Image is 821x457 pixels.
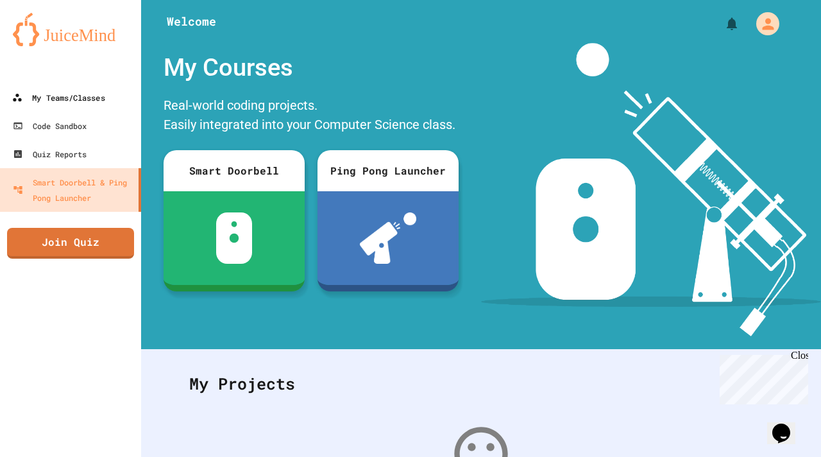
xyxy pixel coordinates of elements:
img: banner-image-my-projects.png [481,43,821,336]
div: Code Sandbox [13,118,87,134]
iframe: chat widget [767,406,808,444]
div: Chat with us now!Close [5,5,89,82]
img: sdb-white.svg [216,212,253,264]
div: My Teams/Classes [12,90,105,105]
img: ppl-with-ball.png [360,212,417,264]
div: Smart Doorbell [164,150,305,191]
div: My Notifications [700,13,743,35]
div: My Account [743,9,783,39]
img: logo-orange.svg [13,13,128,46]
a: Join Quiz [7,228,134,259]
div: Smart Doorbell & Ping Pong Launcher [13,175,133,205]
div: My Projects [176,359,786,409]
iframe: chat widget [715,350,808,404]
div: Quiz Reports [13,146,87,162]
div: My Courses [157,43,465,92]
div: Ping Pong Launcher [317,150,459,191]
div: Real-world coding projects. Easily integrated into your Computer Science class. [157,92,465,141]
